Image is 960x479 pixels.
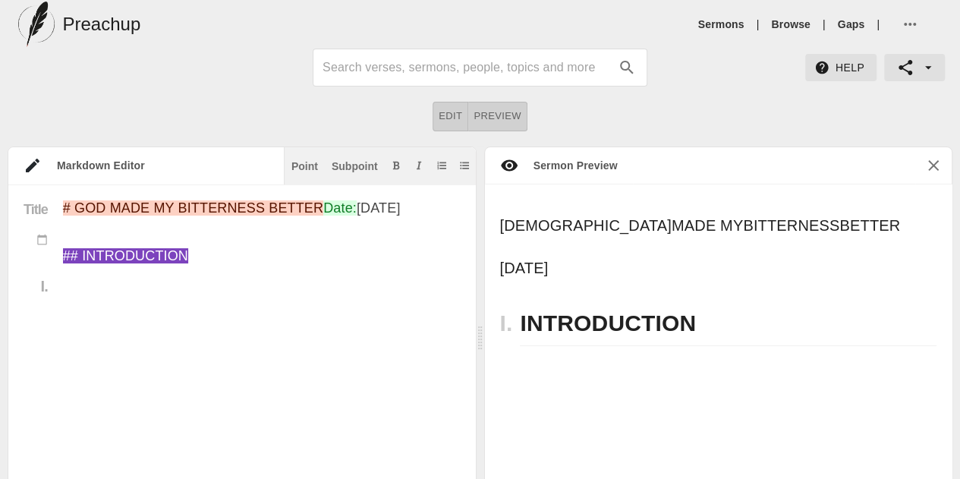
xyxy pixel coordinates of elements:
[389,158,404,173] button: Add bold text
[817,58,864,77] span: Help
[457,158,472,173] button: Add unordered list
[468,102,527,131] button: Preview
[751,17,766,32] li: |
[434,158,449,173] button: Add ordered list
[42,158,284,173] div: Markdown Editor
[884,403,942,461] iframe: Drift Widget Chat Controller
[743,217,839,234] span: BITTERNESS
[323,55,610,80] input: Search sermons
[610,51,644,84] button: search
[500,217,672,234] span: [DEMOGRAPHIC_DATA]
[500,301,521,346] h2: I.
[411,158,426,173] button: Add italic text
[8,200,63,232] div: Title
[291,161,318,172] div: Point
[870,17,886,32] li: |
[805,54,877,82] button: Help
[433,102,468,131] button: Edit
[771,17,810,32] a: Browse
[500,257,903,279] p: [DATE]
[24,279,48,294] div: I.
[838,17,865,32] a: Gaps
[433,102,527,131] div: text alignment
[698,17,744,32] a: Sermons
[518,158,618,173] div: Sermon Preview
[332,161,378,172] div: Subpoint
[329,158,381,173] button: Subpoint
[439,108,462,125] span: Edit
[18,2,55,47] img: preachup-logo.png
[817,17,832,32] li: |
[500,215,937,237] div: MADE MY BETTER
[288,158,321,173] button: Insert point
[62,12,140,36] h5: Preachup
[474,108,521,125] span: Preview
[520,301,936,347] h2: INTRODUCTION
